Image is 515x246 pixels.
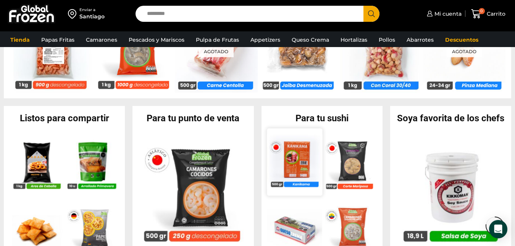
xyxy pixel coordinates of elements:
[247,33,284,47] a: Appetizers
[82,33,121,47] a: Camarones
[433,10,462,18] span: Mi cuenta
[447,45,482,57] p: Agotado
[479,8,485,14] span: 0
[363,6,379,22] button: Search button
[125,33,188,47] a: Pescados y Mariscos
[288,33,333,47] a: Queso Crema
[192,33,243,47] a: Pulpa de Frutas
[441,33,482,47] a: Descuentos
[37,33,78,47] a: Papas Fritas
[337,33,371,47] a: Hortalizas
[79,13,105,20] div: Santiago
[4,114,125,123] h2: Listos para compartir
[375,33,399,47] a: Pollos
[390,114,511,123] h2: Soya favorita de los chefs
[132,114,253,123] h2: Para tu punto de venta
[199,45,234,57] p: Agotado
[6,33,34,47] a: Tienda
[489,220,507,238] div: Open Intercom Messenger
[485,10,505,18] span: Carrito
[403,33,438,47] a: Abarrotes
[425,6,462,21] a: Mi cuenta
[79,7,105,13] div: Enviar a
[469,5,507,23] a: 0 Carrito
[68,7,79,20] img: address-field-icon.svg
[262,114,383,123] h2: Para tu sushi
